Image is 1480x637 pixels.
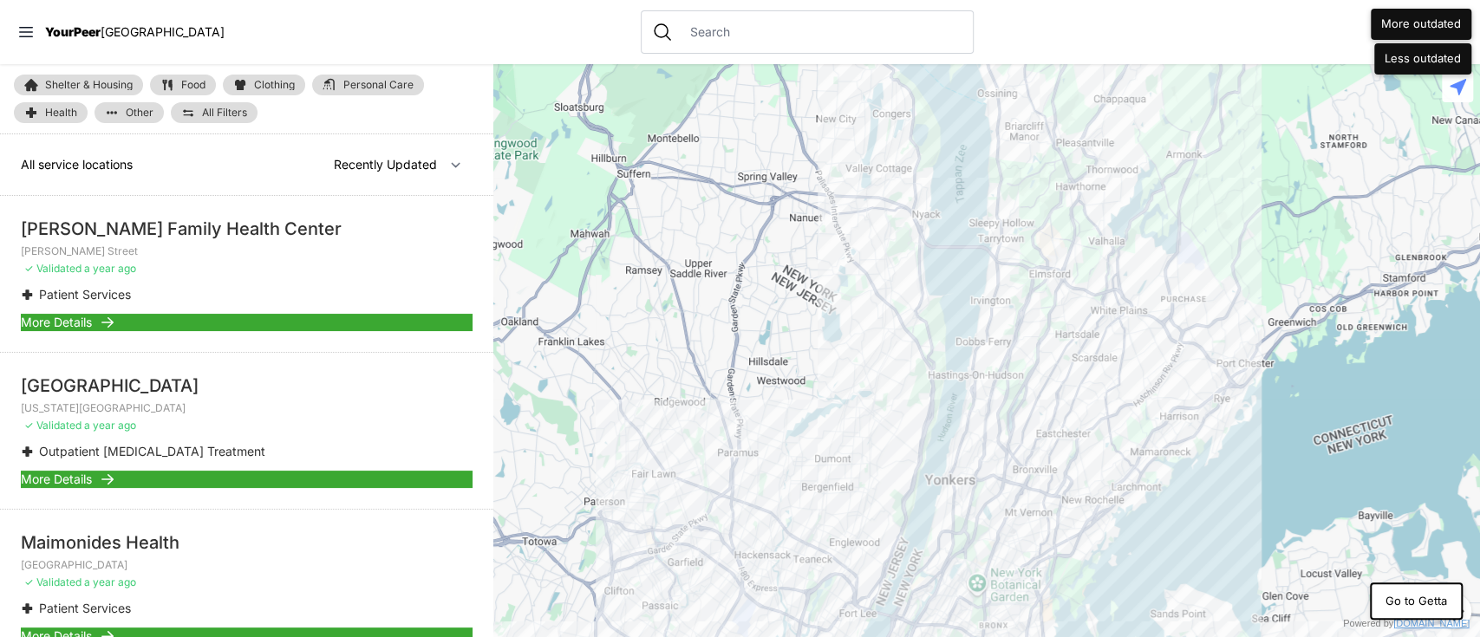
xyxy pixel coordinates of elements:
span: ✓ Validated [24,575,81,588]
a: [DOMAIN_NAME] [1393,618,1470,628]
span: Personal Care [343,80,414,90]
a: Clothing [223,75,305,95]
span: Outpatient [MEDICAL_DATA] Treatment [39,444,265,458]
div: [GEOGRAPHIC_DATA] [21,374,473,398]
span: a year ago [84,575,136,588]
span: Health [45,107,77,118]
div: Maimonides Health [21,530,473,555]
span: More Details [21,314,92,331]
span: All Filters [202,107,247,118]
a: All Filters [171,102,258,123]
div: [PERSON_NAME] Family Health Center [21,217,473,241]
span: a year ago [84,262,136,275]
a: Shelter & Housing [14,75,143,95]
input: Search [680,23,962,41]
span: Other [126,107,153,118]
span: YourPeer [45,24,101,39]
a: Health [14,102,88,123]
button: Go to Getta [1370,582,1463,621]
button: Less outdated [1374,43,1471,75]
span: Shelter & Housing [45,80,133,90]
a: Open this area in Google Maps (opens a new window) [498,614,555,637]
span: Patient Services [39,287,131,302]
a: Food [150,75,216,95]
span: Food [181,80,205,90]
span: ✓ Validated [24,262,81,275]
div: Powered by [1343,616,1470,631]
a: Personal Care [312,75,424,95]
a: More Details [21,471,473,488]
p: [PERSON_NAME] Street [21,244,473,258]
a: YourPeer[GEOGRAPHIC_DATA] [45,27,225,37]
span: Clothing [254,80,295,90]
span: More Details [21,471,92,488]
p: [US_STATE][GEOGRAPHIC_DATA] [21,401,473,415]
span: All service locations [21,157,133,172]
span: [GEOGRAPHIC_DATA] [101,24,225,39]
span: a year ago [84,419,136,432]
span: Patient Services [39,601,131,615]
p: [GEOGRAPHIC_DATA] [21,558,473,572]
a: Other [95,102,164,123]
button: More outdated [1371,9,1471,40]
span: ✓ Validated [24,419,81,432]
a: More Details [21,314,473,331]
img: Google [498,614,555,637]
